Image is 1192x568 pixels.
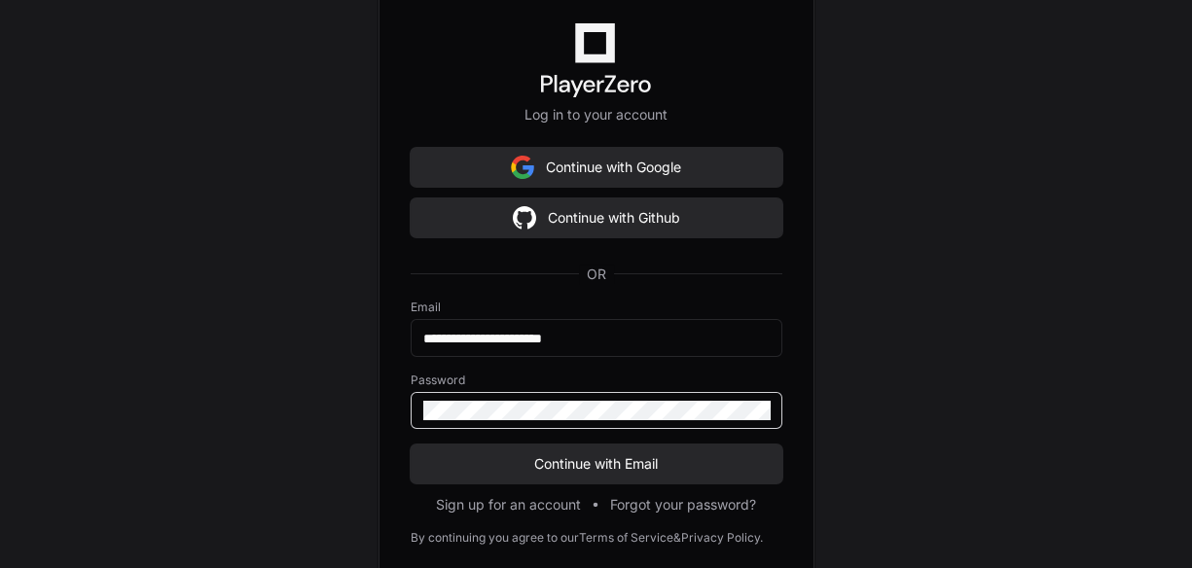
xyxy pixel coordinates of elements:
[411,444,782,483] button: Continue with Email
[513,198,536,237] img: Sign in with google
[673,530,681,546] div: &
[411,198,782,237] button: Continue with Github
[436,495,581,515] button: Sign up for an account
[681,530,763,546] a: Privacy Policy.
[411,148,782,187] button: Continue with Google
[411,105,782,124] p: Log in to your account
[579,265,614,284] span: OR
[411,530,579,546] div: By continuing you agree to our
[411,373,782,388] label: Password
[411,300,782,315] label: Email
[610,495,756,515] button: Forgot your password?
[579,530,673,546] a: Terms of Service
[411,454,782,474] span: Continue with Email
[511,148,534,187] img: Sign in with google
